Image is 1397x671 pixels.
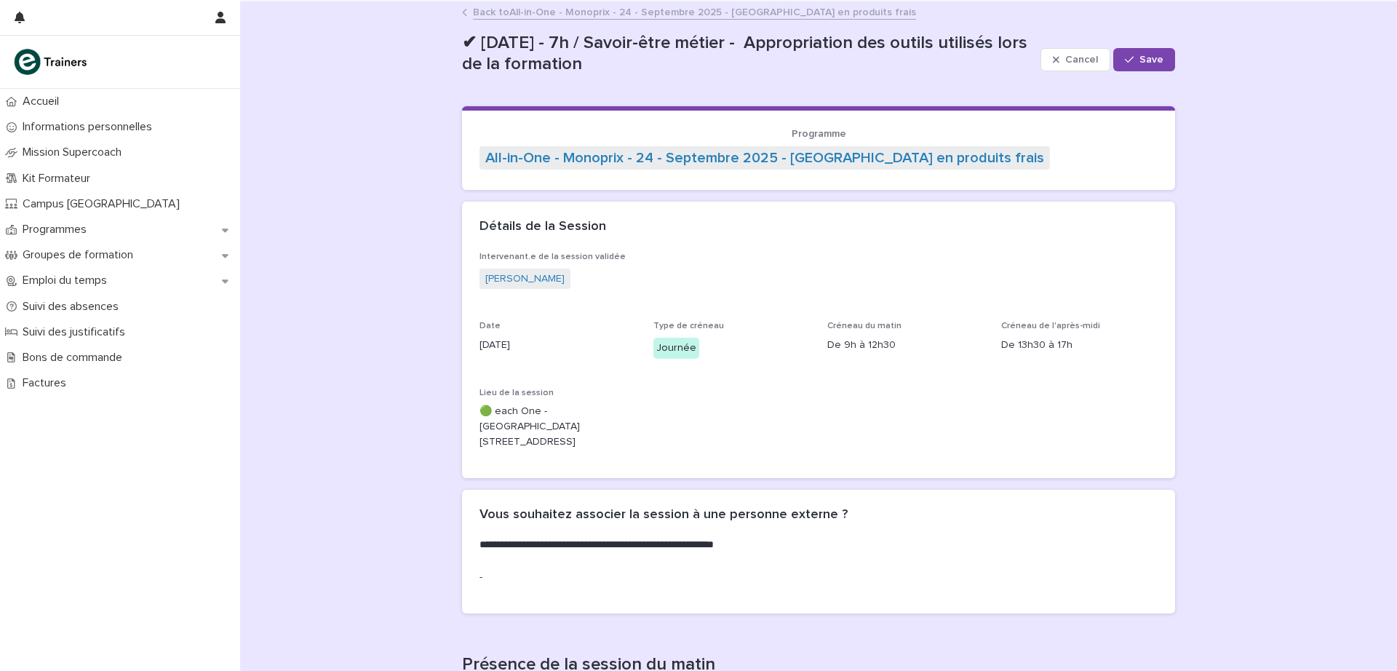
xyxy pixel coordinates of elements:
p: [DATE] [479,338,636,353]
p: - [479,570,694,585]
p: Kit Formateur [17,172,102,186]
span: Lieu de la session [479,389,554,397]
span: Créneau de l'après-midi [1001,322,1100,330]
a: All-in-One - Monoprix - 24 - Septembre 2025 - [GEOGRAPHIC_DATA] en produits frais [485,149,1044,167]
button: Cancel [1040,48,1110,71]
img: K0CqGN7SDeD6s4JG8KQk [12,47,92,76]
p: Suivi des justificatifs [17,325,137,339]
p: 🟢 each One - [GEOGRAPHIC_DATA][STREET_ADDRESS] [479,404,636,449]
span: Programme [792,129,846,139]
span: Créneau du matin [827,322,902,330]
p: Mission Supercoach [17,146,133,159]
p: Programmes [17,223,98,237]
h2: Détails de la Session [479,219,606,235]
span: Cancel [1065,55,1098,65]
a: Back toAll-in-One - Monoprix - 24 - Septembre 2025 - [GEOGRAPHIC_DATA] en produits frais [473,3,916,20]
p: De 13h30 à 17h [1001,338,1158,353]
span: Type de créneau [653,322,724,330]
div: Journée [653,338,699,359]
button: Save [1113,48,1175,71]
p: Bons de commande [17,351,134,365]
p: Groupes de formation [17,248,145,262]
p: Factures [17,376,78,390]
span: Intervenant.e de la session validée [479,253,626,261]
span: Date [479,322,501,330]
p: Informations personnelles [17,120,164,134]
p: Accueil [17,95,71,108]
p: Suivi des absences [17,300,130,314]
a: [PERSON_NAME] [485,271,565,287]
h2: Vous souhaitez associer la session à une personne externe ? [479,507,848,523]
p: De 9h à 12h30 [827,338,984,353]
p: Campus [GEOGRAPHIC_DATA] [17,197,191,211]
p: ✔ [DATE] - 7h / Savoir-être métier - Appropriation des outils utilisés lors de la formation [462,33,1035,75]
span: Save [1139,55,1163,65]
p: Emploi du temps [17,274,119,287]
